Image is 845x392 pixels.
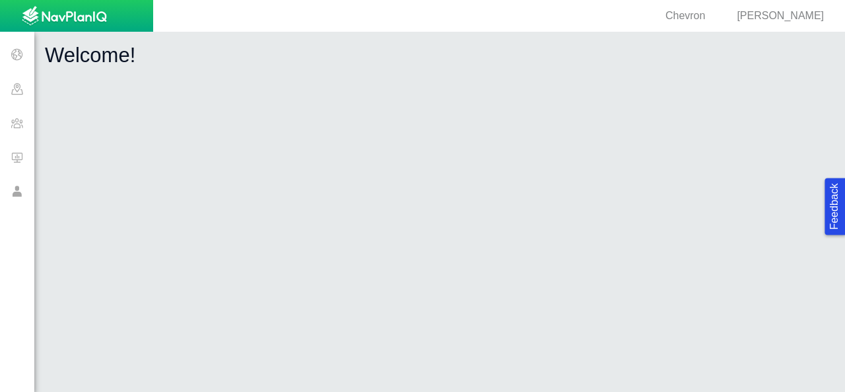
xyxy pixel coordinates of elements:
h1: Welcome! [45,42,834,69]
img: UrbanGroupSolutionsTheme$USG_Images$logo.png [22,6,107,27]
span: Chevron [665,10,705,21]
div: [PERSON_NAME] [721,9,829,24]
span: [PERSON_NAME] [737,10,824,21]
button: Feedback [825,178,845,235]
